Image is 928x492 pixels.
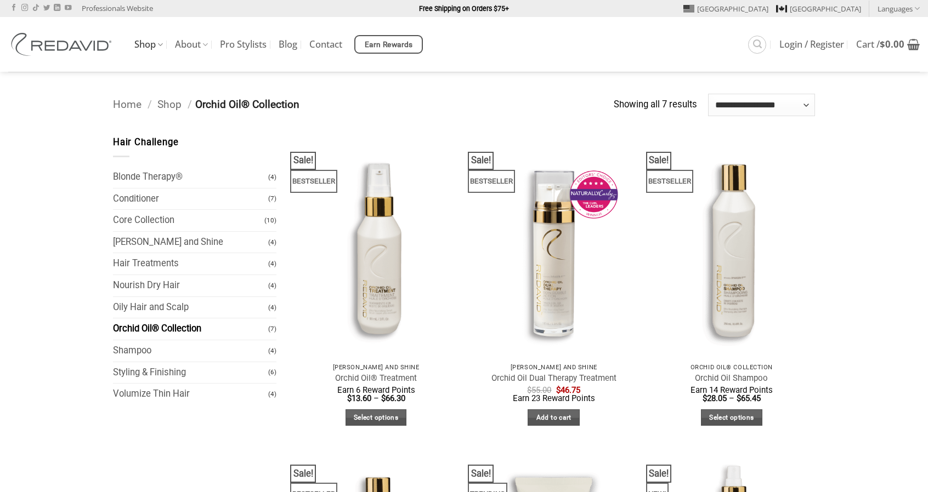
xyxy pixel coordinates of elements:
[365,39,413,51] span: Earn Rewards
[737,393,741,403] span: $
[268,363,276,382] span: (6)
[268,385,276,404] span: (4)
[335,373,417,384] a: Orchid Oil® Treatment
[113,340,268,362] a: Shampoo
[776,1,861,17] a: [GEOGRAPHIC_DATA]
[880,38,904,50] bdi: 0.00
[491,373,616,384] a: Orchid Oil Dual Therapy Treatment
[268,276,276,295] span: (4)
[528,409,580,426] a: Add to cart: “Orchid Oil Dual Therapy Treatment”
[381,393,405,403] bdi: 66.30
[856,40,904,49] span: Cart /
[264,211,276,230] span: (10)
[683,1,768,17] a: [GEOGRAPHIC_DATA]
[556,385,561,395] span: $
[21,4,28,12] a: Follow on Instagram
[691,385,773,395] span: Earn 14 Reward Points
[10,4,17,12] a: Follow on Facebook
[113,297,268,318] a: Oily Hair and Scalp
[654,364,810,371] p: Orchid Oil® Collection
[188,98,192,111] span: /
[113,275,268,296] a: Nourish Dry Hair
[614,98,697,112] p: Showing all 7 results
[337,385,415,395] span: Earn 6 Reward Points
[513,393,595,403] span: Earn 23 Reward Points
[737,393,761,403] bdi: 65.45
[113,318,268,340] a: Orchid Oil® Collection
[43,4,50,12] a: Follow on Twitter
[419,4,509,13] strong: Free Shipping on Orders $75+
[134,34,163,55] a: Shop
[113,384,268,405] a: Volumize Thin Hair
[268,319,276,339] span: (7)
[347,393,352,403] span: $
[856,32,920,56] a: View cart
[779,35,844,54] a: Login / Register
[556,385,580,395] bdi: 46.75
[268,254,276,273] span: (4)
[8,33,118,56] img: REDAVID Salon Products | United States
[113,167,268,188] a: Blonde Therapy®
[354,35,423,54] a: Earn Rewards
[113,232,268,253] a: [PERSON_NAME] and Shine
[695,373,768,384] a: Orchid Oil Shampoo
[381,393,386,403] span: $
[703,393,707,403] span: $
[346,409,407,426] a: Select options for “Orchid Oil® Treatment”
[113,98,142,111] a: Home
[148,98,152,111] span: /
[476,364,632,371] p: [PERSON_NAME] and Shine
[779,40,844,49] span: Login / Register
[268,341,276,361] span: (4)
[527,385,551,395] bdi: 55.00
[268,189,276,208] span: (7)
[113,362,268,384] a: Styling & Finishing
[220,35,267,54] a: Pro Stylists
[729,393,734,403] span: –
[65,4,71,12] a: Follow on YouTube
[113,188,268,210] a: Conditioner
[309,35,342,54] a: Contact
[268,168,276,187] span: (4)
[701,409,762,426] a: Select options for “Orchid Oil Shampoo”
[878,1,920,16] a: Languages
[113,210,264,231] a: Core Collection
[279,35,297,54] a: Blog
[527,385,531,395] span: $
[113,137,179,147] span: Hair Challenge
[708,94,815,116] select: Shop order
[347,393,371,403] bdi: 13.60
[268,233,276,252] span: (4)
[748,36,766,54] a: Search
[703,393,727,403] bdi: 28.05
[648,135,816,358] img: REDAVID Orchid Oil Shampoo
[54,4,60,12] a: Follow on LinkedIn
[175,34,208,55] a: About
[374,393,379,403] span: –
[880,38,885,50] span: $
[292,135,460,358] img: REDAVID Orchid Oil Treatment 90ml
[32,4,39,12] a: Follow on TikTok
[298,364,454,371] p: [PERSON_NAME] and Shine
[113,253,268,274] a: Hair Treatments
[157,98,182,111] a: Shop
[113,96,614,113] nav: Breadcrumb
[470,135,637,358] img: REDAVID Orchid Oil Dual Therapy ~ Award Winning Curl Care
[268,298,276,317] span: (4)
